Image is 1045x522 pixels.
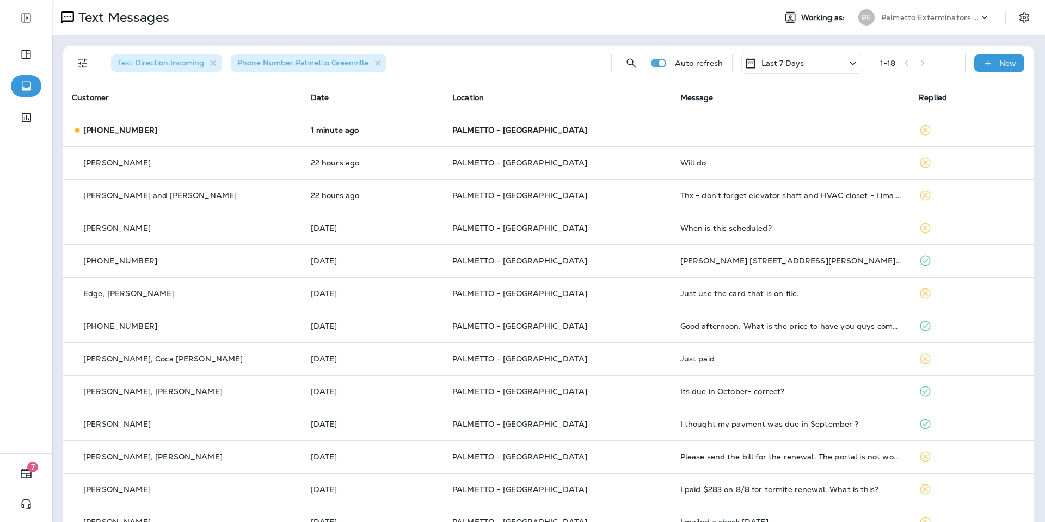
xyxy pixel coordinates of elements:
p: Text Messages [74,9,169,26]
div: Will do [680,158,902,167]
div: Text Direction:Incoming [111,54,222,72]
span: Working as: [801,13,847,22]
p: [PERSON_NAME], [PERSON_NAME] [83,452,223,461]
div: Deb Dixon 3 Sunfield Ct Greer Backyard pictures with treatment areas/concerns with the rock area ... [680,256,902,265]
p: Aug 21, 2025 10:26 AM [311,126,435,134]
span: PALMETTO - [GEOGRAPHIC_DATA] [452,386,587,396]
p: [PHONE_NUMBER] [83,256,157,265]
span: PALMETTO - [GEOGRAPHIC_DATA] [452,419,587,429]
p: Aug 14, 2025 09:23 PM [311,224,435,232]
span: PALMETTO - [GEOGRAPHIC_DATA] [452,191,587,200]
span: Location [452,93,484,102]
p: Aug 13, 2025 10:32 AM [311,387,435,396]
div: Just paid [680,354,902,363]
span: PALMETTO - [GEOGRAPHIC_DATA] [452,354,587,364]
div: Thx - don't forget elevator shaft and HVAC closet - I imagine Hunter will remind you as well [680,191,902,200]
p: Edge, [PERSON_NAME] [83,289,175,298]
div: Please send the bill for the renewal. The portal is not working and not showing my history and in... [680,452,902,461]
p: Last 7 Days [761,59,804,67]
div: Phone Number:Palmetto Greenville [231,54,386,72]
div: Its due in October- correct? [680,387,902,396]
div: When is this scheduled? [680,224,902,232]
div: Just use the card that is on file. [680,289,902,298]
span: PALMETTO - [GEOGRAPHIC_DATA] [452,256,587,266]
span: PALMETTO - [GEOGRAPHIC_DATA] [452,288,587,298]
p: Aug 13, 2025 04:23 PM [311,322,435,330]
span: Date [311,93,329,102]
button: Settings [1015,8,1034,27]
div: Good afternoon. What is the price to have you guys come back and spray ? [680,322,902,330]
span: 7 [27,462,38,472]
span: PALMETTO - [GEOGRAPHIC_DATA] [452,321,587,331]
p: [PERSON_NAME] [83,158,151,167]
span: Message [680,93,714,102]
p: Aug 20, 2025 11:45 AM [311,191,435,200]
p: [PERSON_NAME] [83,420,151,428]
p: [PERSON_NAME], Coca [PERSON_NAME] [83,354,243,363]
p: Aug 13, 2025 09:52 AM [311,485,435,494]
p: [PERSON_NAME], [PERSON_NAME] [83,387,223,396]
button: Search Messages [620,52,642,74]
button: 7 [11,463,41,484]
p: New [999,59,1016,67]
p: [PERSON_NAME] [83,485,151,494]
div: PE [858,9,875,26]
p: [PERSON_NAME] and [PERSON_NAME] [83,191,237,200]
p: [PHONE_NUMBER] [83,322,157,330]
span: PALMETTO - [GEOGRAPHIC_DATA] [452,452,587,462]
p: Aug 13, 2025 10:10 AM [311,420,435,428]
p: Aug 14, 2025 04:01 PM [311,256,435,265]
span: Phone Number : Palmetto Greenville [237,58,368,67]
p: [PERSON_NAME] [83,224,151,232]
span: Replied [919,93,947,102]
button: Expand Sidebar [11,7,41,29]
span: PALMETTO - [GEOGRAPHIC_DATA] [452,484,587,494]
p: Palmetto Exterminators LLC [881,13,979,22]
span: Text Direction : Incoming [118,58,204,67]
span: Customer [72,93,109,102]
p: [PHONE_NUMBER] [83,126,157,134]
span: PALMETTO - [GEOGRAPHIC_DATA] [452,125,587,135]
div: I paid $283 on 8/8 for termite renewal. What is this? [680,485,902,494]
div: I thought my payment was due in September ? [680,420,902,428]
span: PALMETTO - [GEOGRAPHIC_DATA] [452,158,587,168]
p: Auto refresh [675,59,723,67]
span: PALMETTO - [GEOGRAPHIC_DATA] [452,223,587,233]
p: Aug 20, 2025 11:45 AM [311,158,435,167]
p: Aug 13, 2025 11:07 AM [311,354,435,363]
p: Aug 13, 2025 05:02 PM [311,289,435,298]
button: Filters [72,52,94,74]
p: Aug 13, 2025 10:06 AM [311,452,435,461]
div: 1 - 18 [880,59,896,67]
